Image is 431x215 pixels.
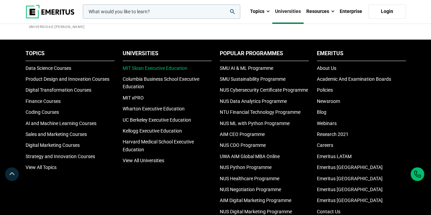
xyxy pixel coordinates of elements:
a: NTU Financial Technology Programme [220,109,301,115]
a: Academic And Examination Boards [317,76,391,82]
a: NUS Data Analytics Programme [220,98,287,104]
a: Columbia Business School Executive Education [123,76,199,89]
a: Emeritus [GEOGRAPHIC_DATA] [317,165,383,170]
a: Digital Transformation Courses [26,87,91,93]
a: About Us [317,65,336,71]
a: Data Science Courses [26,65,71,71]
a: Strategy and Innovation Courses [26,154,95,159]
a: Research 2021 [317,132,349,137]
a: MIT xPRO [123,95,144,101]
a: Emeritus LATAM [317,154,352,159]
a: Harvard Medical School Executive Education [123,139,194,152]
a: Webinars [317,121,337,126]
a: NUS ML with Python Programme [220,121,290,126]
a: Sales and Marketing Courses [26,132,87,137]
a: View All Universities [123,158,164,163]
a: Finance Courses [26,98,61,104]
a: Careers [317,142,333,148]
a: AIM CEO Programme [220,132,265,137]
a: SMU Sustainability Programme [220,76,286,82]
a: Emeritus [GEOGRAPHIC_DATA] [317,187,383,192]
a: Login [368,4,406,19]
a: SMU AI & ML Programme [220,65,273,71]
h2: Universidad [PERSON_NAME] [29,24,143,29]
a: UWA AIM Global MBA Online [220,154,280,159]
a: NUS Negotiation Programme [220,187,281,192]
a: View All Topics [26,165,57,170]
a: Wharton Executive Education [123,106,185,111]
a: NUS Cybersecurity Certificate Programme [220,87,308,93]
a: NUS CDO Programme [220,142,266,148]
a: Contact Us [317,209,340,214]
a: Newsroom [317,98,340,104]
a: Emeritus [GEOGRAPHIC_DATA] [317,198,383,203]
a: UC Berkeley Executive Education [123,117,191,123]
a: Blog [317,109,326,115]
input: woocommerce-product-search-field-0 [83,4,240,19]
a: NUS Healthcare Programme [220,176,279,181]
a: Product Design and Innovation Courses [26,76,109,82]
a: MIT Sloan Executive Education [123,65,187,71]
a: NUS Digital Marketing Programme [220,209,292,214]
a: Kellogg Executive Education [123,128,182,134]
a: Coding Courses [26,109,59,115]
a: AIM Digital Marketing Programme [220,198,291,203]
a: AI and Machine Learning Courses [26,121,96,126]
a: Digital Marketing Courses [26,142,80,148]
a: Policies [317,87,333,93]
a: Emeritus [GEOGRAPHIC_DATA] [317,176,383,181]
a: NUS Python Programme [220,165,272,170]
